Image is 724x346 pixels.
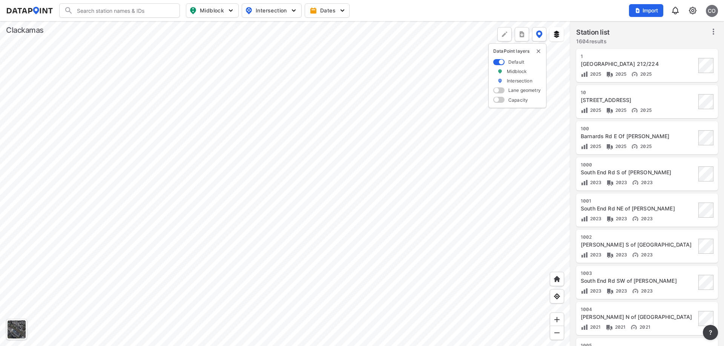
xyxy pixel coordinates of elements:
span: 2025 [638,107,652,113]
div: Home [550,272,564,286]
div: Clackamas [6,25,44,35]
img: Volume count [581,251,588,259]
img: Volume count [581,287,588,295]
img: Volume count [581,215,588,223]
img: Vehicle speed [631,143,638,150]
img: Vehicle class [606,215,614,223]
div: 102nd Ave N Of Hwy 212/224 [581,60,696,68]
div: South End Rd S of Partlow Rd [581,169,696,176]
div: 132nd Ave S Of Sunnyside [581,96,696,104]
img: 5YPKRKmlfpI5mqlR8AD95paCi+0kK1fRFDJSaMmawlwaeJcJwk9O2fotCW5ve9gAAAAASUVORK5CYII= [290,7,298,14]
img: Volume count [581,323,588,331]
img: +XpAUvaXAN7GudzAAAAAElFTkSuQmCC [553,275,561,283]
div: CO [706,5,718,17]
img: calendar-gold.39a51dde.svg [310,7,317,14]
img: Vehicle speed [632,251,639,259]
span: 2023 [588,288,602,294]
span: 2025 [588,107,601,113]
span: Import [633,7,659,14]
img: Volume count [581,179,588,186]
button: more [515,27,529,41]
div: Barnards Rd E Of Barlow [581,133,696,140]
img: xqJnZQTG2JQi0x5lvmkeSNbbgIiQD62bqHG8IfrOzanD0FsRdYrij6fAAAAAElFTkSuQmCC [518,30,526,38]
img: close-external-leyer.3061a1c7.svg [535,48,541,54]
div: 100 [581,126,696,132]
img: 5YPKRKmlfpI5mqlR8AD95paCi+0kK1fRFDJSaMmawlwaeJcJwk9O2fotCW5ve9gAAAAASUVORK5CYII= [227,7,235,14]
div: Zoom in [550,312,564,327]
div: Polygon tool [497,27,512,41]
img: +Dz8AAAAASUVORK5CYII= [501,30,508,38]
img: layers.ee07997e.svg [553,30,560,38]
img: Vehicle class [606,107,614,114]
span: 2025 [588,71,601,77]
p: DataPoint layers [493,48,541,54]
span: 2021 [638,324,650,330]
label: Station list [576,27,610,38]
img: Vehicle class [606,179,614,186]
img: zeq5HYn9AnE9l6UmnFLPAAAAAElFTkSuQmCC [553,293,561,300]
button: Intersection [242,3,302,18]
img: Volume count [581,70,588,78]
div: Toggle basemap [6,319,27,340]
img: Vehicle class [606,143,614,150]
button: DataPoint layers [532,27,546,41]
input: Search [73,5,175,17]
button: External layers [549,27,564,41]
button: more [703,325,718,340]
div: South End Rd SW of Parrish Rd [581,277,696,285]
div: South End Rd NE of Partlow Rd [581,205,696,212]
img: 5YPKRKmlfpI5mqlR8AD95paCi+0kK1fRFDJSaMmawlwaeJcJwk9O2fotCW5ve9gAAAAASUVORK5CYII= [339,7,346,14]
span: 2023 [639,216,653,221]
span: 2023 [588,180,602,185]
div: 1000 [581,162,696,168]
span: 2021 [613,324,626,330]
img: Vehicle class [606,70,614,78]
img: Vehicle speed [631,107,638,114]
span: 2023 [639,252,653,258]
span: 2025 [614,107,627,113]
img: map_pin_int.54838e6b.svg [244,6,253,15]
span: 2025 [588,143,601,149]
button: Midblock [186,3,239,18]
div: View my location [550,289,564,303]
img: marker_Intersection.6861001b.svg [497,78,503,84]
span: 2023 [639,180,653,185]
img: ZvzfEJKXnyWIrJytrsY285QMwk63cM6Drc+sIAAAAASUVORK5CYII= [553,316,561,323]
img: file_add.62c1e8a2.svg [635,8,641,14]
span: Intersection [245,6,297,15]
div: Zoom out [550,326,564,340]
img: dataPointLogo.9353c09d.svg [6,7,53,14]
span: 2023 [588,252,602,258]
img: Vehicle class [606,251,614,259]
span: 2025 [638,71,652,77]
span: ? [707,328,713,337]
img: Vehicle class [606,323,613,331]
button: Dates [305,3,350,18]
img: data-point-layers.37681fc9.svg [536,30,543,38]
img: Vehicle speed [632,215,639,223]
img: Vehicle speed [630,323,638,331]
img: 8A77J+mXikMhHQAAAAASUVORK5CYII= [671,6,680,15]
div: Partlow Rd N of Central Point Rd [581,313,696,321]
img: cids17cp3yIFEOpj3V8A9qJSH103uA521RftCD4eeui4ksIb+krbm5XvIjxD52OS6NWLn9gAAAAAElFTkSuQmCC [688,6,697,15]
div: 1004 [581,306,696,312]
span: 2023 [614,180,627,185]
span: 2023 [588,216,602,221]
div: 1003 [581,270,696,276]
img: marker_Midblock.5ba75e30.svg [497,68,503,75]
span: 2025 [638,143,652,149]
img: map_pin_mid.602f9df1.svg [189,6,198,15]
img: Vehicle class [606,287,614,295]
label: Capacity [508,97,528,103]
div: 1001 [581,198,696,204]
span: 2023 [614,252,627,258]
div: 1002 [581,234,696,240]
span: Midblock [189,6,234,15]
a: Import [629,7,667,14]
img: MAAAAAElFTkSuQmCC [553,329,561,337]
span: 2021 [588,324,601,330]
div: Partlow Rd S of South End Rd [581,241,696,248]
button: Import [629,4,663,17]
button: delete [535,48,541,54]
span: 2023 [614,216,627,221]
